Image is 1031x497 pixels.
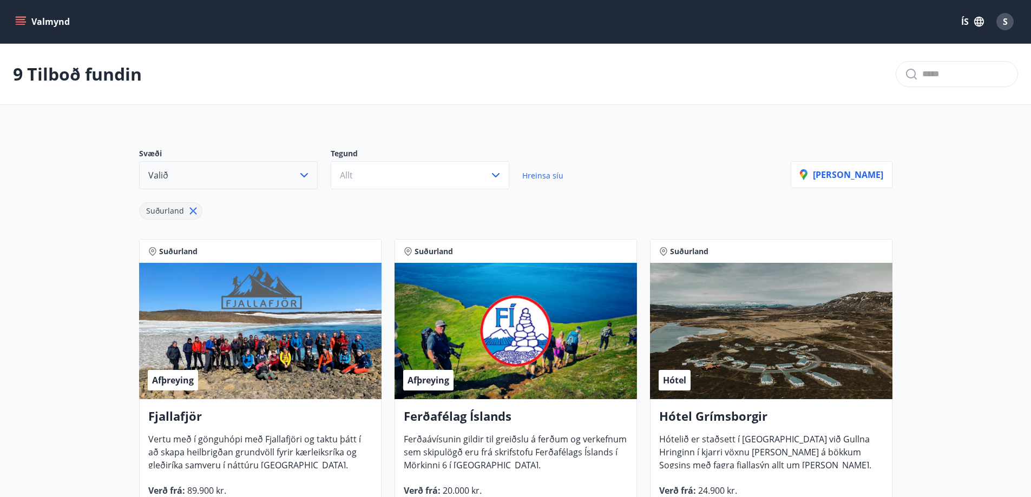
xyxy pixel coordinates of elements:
span: Valið [148,169,168,181]
p: Tegund [331,148,522,161]
button: ÍS [955,12,990,31]
h4: Hótel Grímsborgir [659,408,883,433]
div: Suðurland [139,202,202,220]
span: 20.000 kr. [441,485,482,496]
span: 24.900 kr. [696,485,737,496]
button: S [992,9,1018,35]
span: S [1003,16,1008,28]
button: Allt [331,161,509,189]
button: menu [13,12,74,31]
p: Svæði [139,148,331,161]
span: Vertu með í gönguhópi með Fjallafjöri og taktu þátt í að skapa heilbrigðan grundvöll fyrir kærlei... [148,433,361,480]
span: Suðurland [415,246,453,257]
span: Hreinsa síu [522,170,563,181]
p: [PERSON_NAME] [800,169,883,181]
p: 9 Tilboð fundin [13,62,142,86]
h4: Ferðafélag Íslands [404,408,628,433]
button: [PERSON_NAME] [791,161,892,188]
span: Hótel [663,374,686,386]
span: Ferðaávísunin gildir til greiðslu á ferðum og verkefnum sem skipulögð eru frá skrifstofu Ferðafél... [404,433,627,480]
span: Afþreying [408,374,449,386]
h4: Fjallafjör [148,408,372,433]
span: Suðurland [146,206,184,216]
span: Suðurland [670,246,708,257]
span: Afþreying [152,374,194,386]
button: Valið [139,161,318,189]
span: Suðurland [159,246,198,257]
span: 89.900 kr. [185,485,226,496]
span: Allt [340,169,353,181]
